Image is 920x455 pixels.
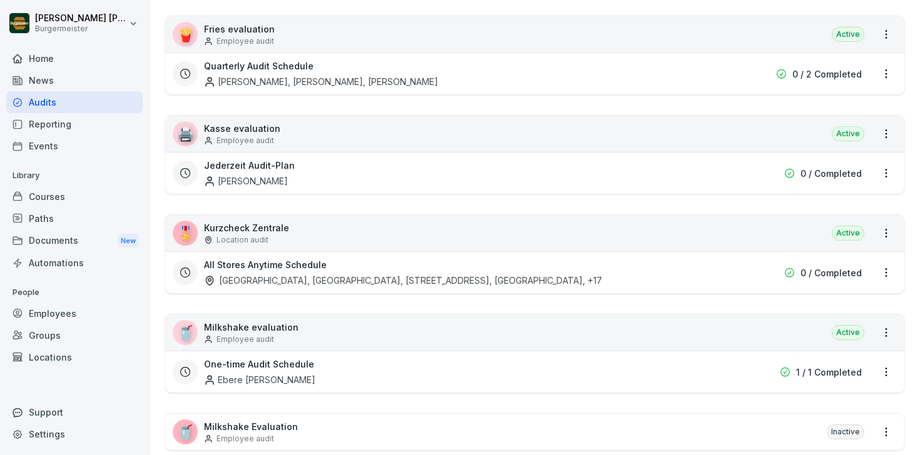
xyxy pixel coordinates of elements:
p: Employee audit [217,135,274,146]
p: Fries evaluation [204,22,275,36]
a: Employees [6,302,143,324]
a: Automations [6,252,143,274]
p: 1 / 1 Completed [796,366,862,379]
p: Milkshake Evaluation [204,420,298,433]
p: Milkshake evaluation [204,321,299,334]
p: Library [6,166,143,186]
div: 🥤 [173,320,198,345]
h3: All Stores Anytime Schedule [204,258,327,271]
p: People [6,282,143,302]
a: Settings [6,423,143,445]
div: Active [832,325,864,340]
a: Events [6,135,143,157]
div: 🍟 [173,22,198,47]
h3: Quarterly Audit Schedule [204,59,314,72]
h3: Jederzeit Audit-Plan [204,159,295,172]
p: Burgermeister [35,24,126,33]
div: Documents [6,229,143,252]
div: Support [6,401,143,423]
a: Groups [6,324,143,346]
div: [PERSON_NAME] [204,174,288,187]
a: Paths [6,207,143,229]
div: [GEOGRAPHIC_DATA], [GEOGRAPHIC_DATA], [STREET_ADDRESS], [GEOGRAPHIC_DATA] , +17 [204,274,602,287]
div: New [118,234,139,248]
div: 🎖️ [173,221,198,246]
p: Kasse evaluation [204,122,280,135]
div: Ebere [PERSON_NAME] [204,373,315,386]
div: [PERSON_NAME], [PERSON_NAME], [PERSON_NAME] [204,75,438,88]
a: Locations [6,346,143,368]
p: Employee audit [217,433,274,444]
p: Employee audit [217,334,274,345]
a: Reporting [6,113,143,135]
a: News [6,69,143,91]
h3: One-time Audit Schedule [204,357,314,371]
a: Courses [6,186,143,207]
p: Kurzcheck Zentrale [204,221,289,234]
div: Active [832,126,864,141]
a: Home [6,47,143,69]
div: 🖨️ [173,121,198,146]
div: Active [832,27,864,42]
p: Location audit [217,234,268,246]
p: Employee audit [217,36,274,47]
p: 0 / Completed [800,266,862,279]
div: Inactive [827,424,864,439]
p: [PERSON_NAME] [PERSON_NAME] [PERSON_NAME] [35,13,126,24]
div: Active [832,226,864,241]
a: Audits [6,91,143,113]
a: DocumentsNew [6,229,143,252]
p: 0 / 2 Completed [792,67,862,81]
p: 0 / Completed [800,167,862,180]
div: 🥤 [173,419,198,444]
